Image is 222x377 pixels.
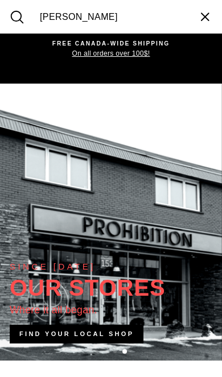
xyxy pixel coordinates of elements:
button: 2 [104,350,110,355]
button: 4 [122,349,128,355]
span: On all orders over 100$! [13,48,209,59]
a: FREE CANADA-WIDE SHIPPING On all orders over 100$! [13,39,209,60]
button: 1 [95,350,101,355]
span: FREE CANADA-WIDE SHIPPING [13,39,209,48]
button: 3 [113,350,119,355]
